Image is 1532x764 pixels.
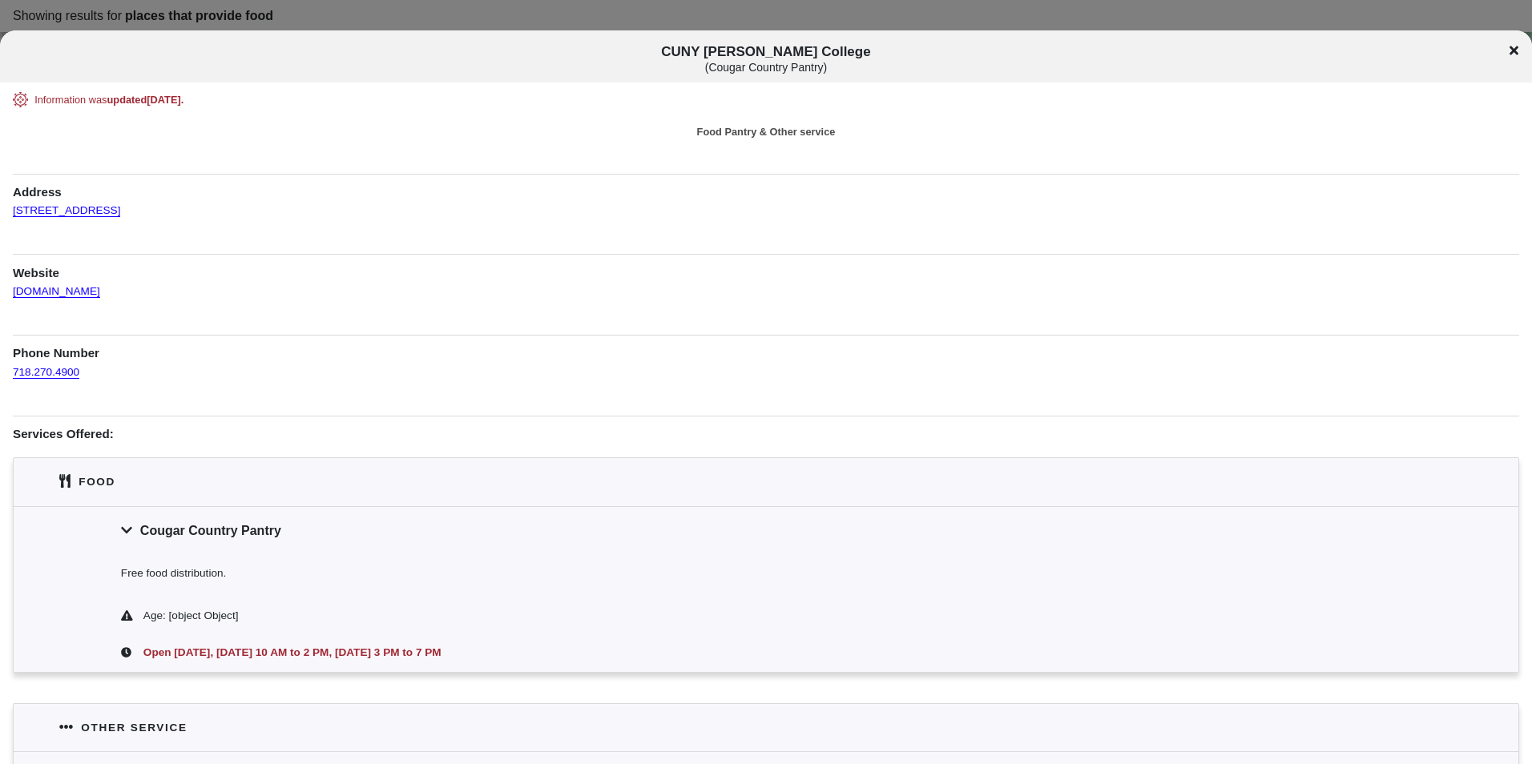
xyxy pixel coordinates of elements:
h1: Address [13,174,1519,201]
div: Food [79,473,115,490]
div: Cougar Country Pantry [14,506,1518,554]
div: Other service [81,719,187,736]
div: ( Cougar Country Pantry ) [131,61,1402,74]
a: 718.270.4900 [13,351,79,379]
div: Age: [object Object] [143,607,1411,625]
span: CUNY [PERSON_NAME] College [131,44,1402,74]
div: Information was [34,92,1498,107]
div: Open [DATE], [DATE] 10 AM to 2 PM, [DATE] 3 PM to 7 PM [140,644,1411,661]
div: Free food distribution. [14,554,1518,597]
div: Food Pantry & Other service [13,124,1519,139]
span: updated [DATE] . [107,94,184,106]
a: [STREET_ADDRESS] [13,189,120,217]
h1: Phone Number [13,335,1519,362]
h1: Services Offered: [13,416,1519,443]
a: [DOMAIN_NAME] [13,270,100,298]
h1: Website [13,254,1519,281]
